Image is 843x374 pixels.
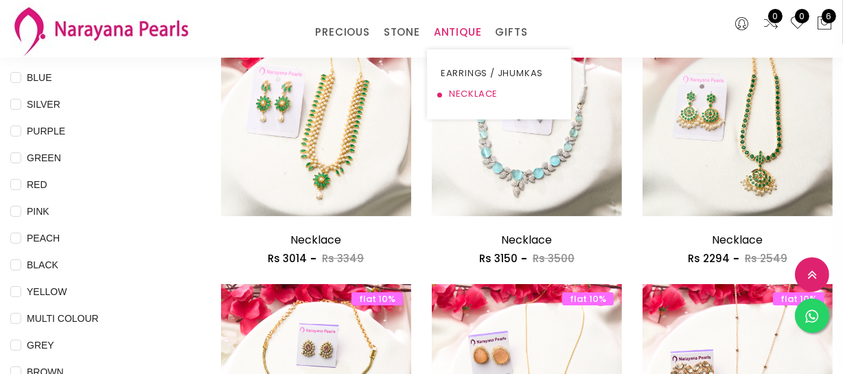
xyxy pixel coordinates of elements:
span: flat 10% [351,292,403,305]
span: GREEN [21,150,67,165]
span: Rs 3150 [479,251,518,266]
span: 0 [795,9,809,23]
a: GIFTS [495,22,527,43]
a: NECKLACE [441,84,557,104]
a: 0 [763,15,779,33]
span: 0 [768,9,783,23]
a: Necklace [501,232,552,248]
a: EARRINGS / JHUMKAS [441,63,557,84]
a: STONE [384,22,420,43]
span: Rs 2294 [688,251,730,266]
span: BLUE [21,70,58,85]
span: flat 10% [562,292,614,305]
span: Rs 3349 [322,251,364,266]
span: GREY [21,338,60,353]
span: PEACH [21,231,65,246]
span: Rs 3500 [533,251,575,266]
span: BLACK [21,257,64,272]
span: YELLOW [21,284,72,299]
button: 6 [816,15,833,33]
span: PINK [21,204,55,219]
a: 0 [789,15,806,33]
span: 6 [822,9,836,23]
a: Necklace [712,232,763,248]
span: SILVER [21,97,66,112]
span: MULTI COLOUR [21,311,104,326]
span: Rs 3014 [268,251,307,266]
a: Necklace [290,232,341,248]
span: flat 10% [773,292,824,305]
span: Rs 2549 [745,251,787,266]
span: RED [21,177,53,192]
span: PURPLE [21,124,71,139]
a: PRECIOUS [315,22,369,43]
a: ANTIQUE [434,22,482,43]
